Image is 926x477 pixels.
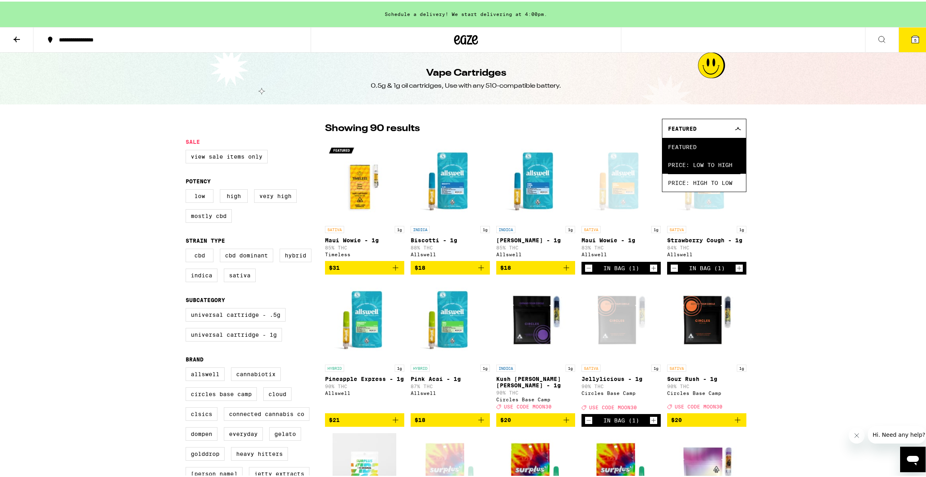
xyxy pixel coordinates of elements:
[581,374,661,381] p: Jellylicious - 1g
[415,263,425,269] span: $18
[667,243,746,249] p: 84% THC
[581,236,661,242] p: Maui Wowie - 1g
[603,416,639,422] div: In Bag (1)
[325,374,404,381] p: Pineapple Express - 1g
[325,250,404,255] div: Timeless
[849,426,865,442] iframe: Close message
[667,236,746,242] p: Strawberry Cough - 1g
[496,279,576,412] a: Open page for Kush Berry Bliss - 1g from Circles Base Camp
[411,259,490,273] button: Add to bag
[411,279,490,359] img: Allswell - Pink Acai - 1g
[735,263,743,271] button: Increment
[496,259,576,273] button: Add to bag
[496,374,576,387] p: Kush [PERSON_NAME] [PERSON_NAME] - 1g
[411,236,490,242] p: Biscotti - 1g
[220,188,248,201] label: High
[371,80,561,89] div: 0.5g & 1g oil cartridges, Use with any 510-compatible battery.
[186,295,225,302] legend: Subcategory
[589,403,637,408] span: USE CODE MOON30
[411,141,490,220] img: Allswell - Biscotti - 1g
[186,366,225,379] label: Allswell
[325,141,404,220] img: Timeless - Maui Wowie - 1g
[581,279,661,412] a: Open page for Jellylicious - 1g from Circles Base Camp
[496,243,576,249] p: 85% THC
[581,243,661,249] p: 83% THC
[737,224,746,232] p: 1g
[668,124,697,130] span: Featured
[650,415,658,423] button: Increment
[411,374,490,381] p: Pink Acai - 1g
[581,224,601,232] p: SATIVA
[186,137,200,143] legend: Sale
[224,426,263,439] label: Everyday
[186,236,225,242] legend: Strain Type
[263,386,292,399] label: Cloud
[280,247,311,261] label: Hybrid
[667,389,746,394] div: Circles Base Camp
[668,172,740,190] span: Price: High to Low
[667,363,686,370] p: SATIVA
[395,224,404,232] p: 1g
[411,224,430,232] p: INDICA
[737,363,746,370] p: 1g
[329,263,340,269] span: $31
[650,263,658,271] button: Increment
[231,446,288,459] label: Heavy Hitters
[500,263,511,269] span: $18
[671,415,682,422] span: $20
[325,412,404,425] button: Add to bag
[496,141,576,220] img: Allswell - King Louis XIII - 1g
[426,65,506,79] h1: Vape Cartridges
[186,148,268,162] label: View Sale Items Only
[224,406,309,419] label: Connected Cannabis Co
[667,374,746,381] p: Sour Rush - 1g
[667,250,746,255] div: Allswell
[186,247,213,261] label: CBD
[325,120,420,134] p: Showing 90 results
[496,141,576,259] a: Open page for King Louis XIII - 1g from Allswell
[914,36,916,41] span: 5
[254,188,297,201] label: Very High
[325,259,404,273] button: Add to bag
[186,446,225,459] label: GoldDrop
[585,263,593,271] button: Decrement
[667,412,746,425] button: Add to bag
[581,141,661,260] a: Open page for Maui Wowie - 1g from Allswell
[329,415,340,422] span: $21
[224,267,256,281] label: Sativa
[411,412,490,425] button: Add to bag
[496,389,576,394] p: 90% THC
[231,366,281,379] label: Cannabiotix
[581,250,661,255] div: Allswell
[500,415,511,422] span: $20
[566,363,575,370] p: 1g
[269,426,301,439] label: Gelato
[566,224,575,232] p: 1g
[900,445,926,471] iframe: Button to launch messaging window
[667,382,746,387] p: 90% THC
[581,382,661,387] p: 90% THC
[689,263,725,270] div: In Bag (1)
[585,415,593,423] button: Decrement
[667,279,746,412] a: Open page for Sour Rush - 1g from Circles Base Camp
[186,177,211,183] legend: Potency
[325,236,404,242] p: Maui Wowie - 1g
[496,279,576,359] img: Circles Base Camp - Kush Berry Bliss - 1g
[186,306,286,320] label: Universal Cartridge - .5g
[496,412,576,425] button: Add to bag
[667,141,746,260] a: Open page for Strawberry Cough - 1g from Allswell
[186,426,217,439] label: Dompen
[667,279,746,359] img: Circles Base Camp - Sour Rush - 1g
[651,224,661,232] p: 1g
[668,154,740,172] span: Price: Low to High
[667,224,686,232] p: SATIVA
[186,326,282,340] label: Universal Cartridge - 1g
[496,363,515,370] p: INDICA
[186,188,213,201] label: Low
[496,250,576,255] div: Allswell
[496,395,576,400] div: Circles Base Camp
[395,363,404,370] p: 1g
[325,363,344,370] p: HYBRID
[868,424,926,442] iframe: Message from company
[325,389,404,394] div: Allswell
